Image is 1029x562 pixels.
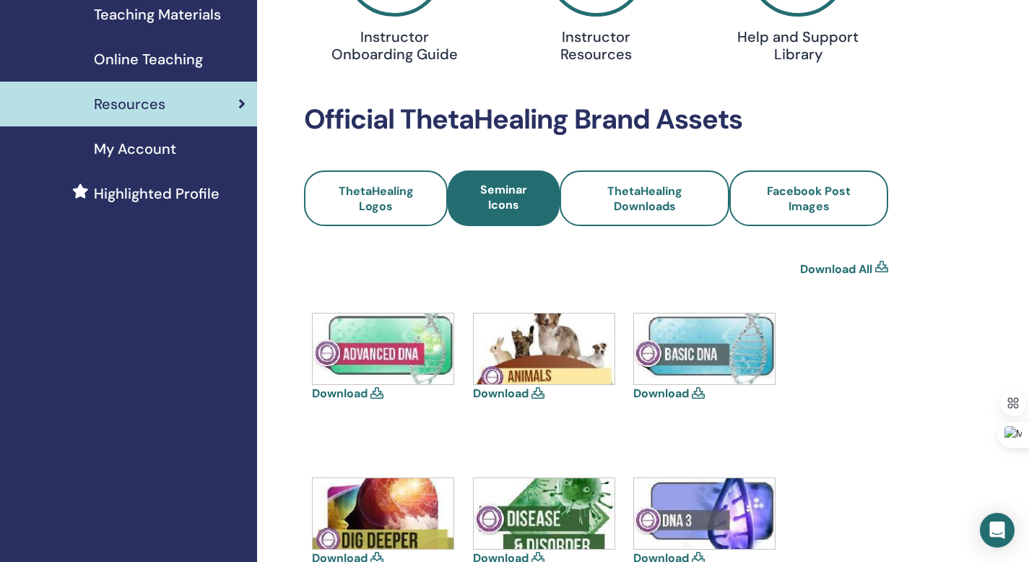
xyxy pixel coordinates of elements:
a: Download [312,386,368,401]
a: Download [473,386,529,401]
h4: Help and Support Library [734,28,863,63]
a: Facebook Post Images [729,170,888,226]
img: dna-3.jpg [634,478,775,549]
div: Open Intercom Messenger [980,513,1015,548]
a: Download All [800,261,872,278]
a: ThetaHealing Downloads [560,170,729,226]
div: Domain Overview [55,85,129,95]
a: Download [633,386,689,401]
div: Domain: [DOMAIN_NAME] [38,38,159,49]
span: Teaching Materials [94,4,221,25]
div: v 4.0.25 [40,23,71,35]
img: tab_domain_overview_orange.svg [39,84,51,95]
h4: Instructor Resources [531,28,661,63]
a: ThetaHealing Logos [304,170,448,226]
img: basic.jpg [634,314,775,384]
span: ThetaHealing Logos [339,183,414,214]
span: Online Teaching [94,48,203,70]
span: Highlighted Profile [94,183,220,204]
span: ThetaHealing Downloads [607,183,682,214]
img: logo_orange.svg [23,23,35,35]
div: Keywords by Traffic [160,85,243,95]
span: Resources [94,93,165,115]
img: tab_keywords_by_traffic_grey.svg [144,84,155,95]
img: dig-deeper.jpg [313,478,453,549]
img: website_grey.svg [23,38,35,49]
a: Seminar Icons [448,170,560,226]
h4: Instructor Onboarding Guide [330,28,459,63]
span: Seminar Icons [480,182,527,212]
img: animal.jpg [474,314,615,384]
span: My Account [94,138,176,160]
img: disease-and-disorder.jpg [474,478,615,549]
h2: Official ThetaHealing Brand Assets [304,103,888,137]
img: advanced.jpg [313,314,453,384]
span: Facebook Post Images [767,183,851,214]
